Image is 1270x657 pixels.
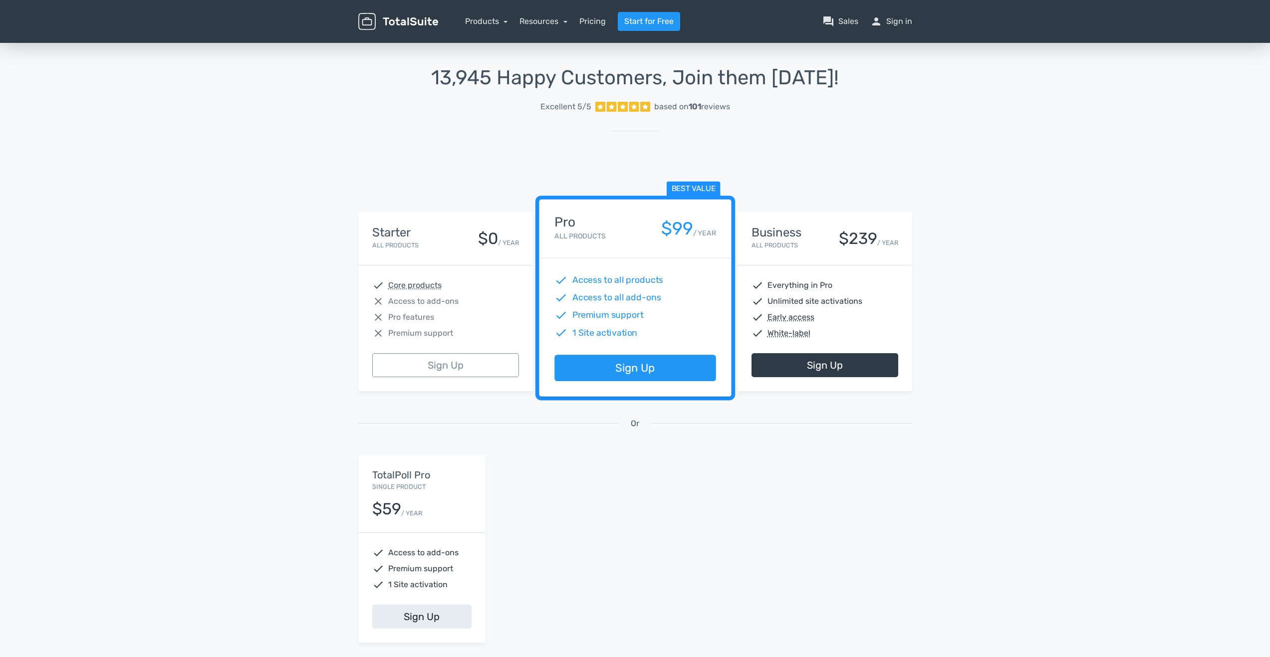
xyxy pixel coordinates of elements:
[572,291,661,304] span: Access to all add-ons
[631,418,639,430] span: Or
[372,353,519,377] a: Sign Up
[465,16,508,26] a: Products
[822,15,834,27] span: question_answer
[661,219,693,238] div: $99
[372,547,384,559] span: check
[388,579,448,591] span: 1 Site activation
[388,547,459,559] span: Access to add-ons
[540,101,591,113] span: Excellent 5/5
[572,309,643,322] span: Premium support
[870,15,912,27] a: personSign in
[752,311,763,323] span: check
[388,311,434,323] span: Pro features
[372,279,384,291] span: check
[870,15,882,27] span: person
[519,16,567,26] a: Resources
[498,238,519,247] small: / YEAR
[372,563,384,575] span: check
[752,241,798,249] small: All Products
[372,241,419,249] small: All Products
[372,226,419,239] h4: Starter
[767,311,814,323] abbr: Early access
[372,469,472,480] h5: TotalPoll Pro
[358,97,912,117] a: Excellent 5/5 based on101reviews
[767,295,862,307] span: Unlimited site activations
[372,605,472,629] a: Sign Up
[689,102,701,111] strong: 101
[401,508,422,518] small: / YEAR
[358,67,912,89] h1: 13,945 Happy Customers, Join them [DATE]!
[554,291,567,304] span: check
[358,13,438,30] img: TotalSuite for WordPress
[654,101,730,113] div: based on reviews
[388,327,453,339] span: Premium support
[822,15,858,27] a: question_answerSales
[752,327,763,339] span: check
[372,295,384,307] span: close
[388,279,442,291] abbr: Core products
[877,238,898,247] small: / YEAR
[372,579,384,591] span: check
[752,279,763,291] span: check
[554,326,567,339] span: check
[554,309,567,322] span: check
[388,295,459,307] span: Access to add-ons
[752,226,801,239] h4: Business
[666,182,720,197] span: Best value
[618,12,680,31] a: Start for Free
[554,215,605,229] h4: Pro
[767,279,832,291] span: Everything in Pro
[372,500,401,518] div: $59
[372,311,384,323] span: close
[372,327,384,339] span: close
[752,295,763,307] span: check
[572,274,663,287] span: Access to all products
[767,327,810,339] abbr: White-label
[572,326,637,339] span: 1 Site activation
[554,274,567,287] span: check
[693,228,716,238] small: / YEAR
[478,230,498,247] div: $0
[579,15,606,27] a: Pricing
[839,230,877,247] div: $239
[372,483,426,490] small: Single Product
[388,563,453,575] span: Premium support
[554,232,605,240] small: All Products
[554,355,716,382] a: Sign Up
[752,353,898,377] a: Sign Up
